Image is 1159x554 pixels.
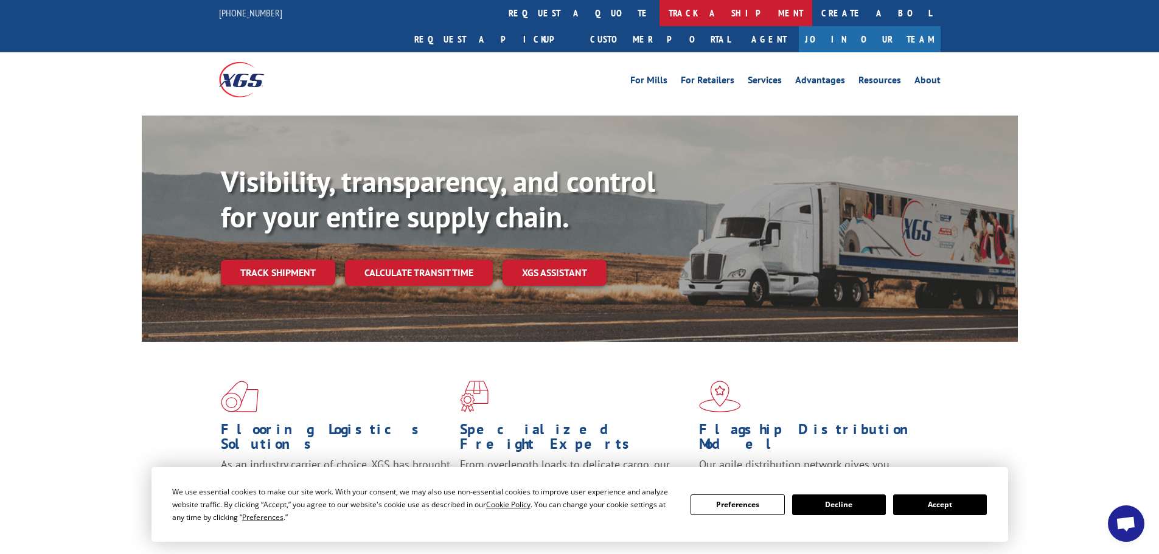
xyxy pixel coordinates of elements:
[792,494,886,515] button: Decline
[699,422,929,457] h1: Flagship Distribution Model
[799,26,941,52] a: Join Our Team
[858,75,901,89] a: Resources
[151,467,1008,542] div: Cookie Consent Prompt
[221,381,259,412] img: xgs-icon-total-supply-chain-intelligence-red
[630,75,667,89] a: For Mills
[795,75,845,89] a: Advantages
[172,485,676,524] div: We use essential cookies to make our site work. With your consent, we may also use non-essential ...
[345,260,493,286] a: Calculate transit time
[221,162,655,235] b: Visibility, transparency, and control for your entire supply chain.
[242,512,284,522] span: Preferences
[221,457,450,500] span: As an industry carrier of choice, XGS has brought innovation and dedication to flooring logistics...
[219,7,282,19] a: [PHONE_NUMBER]
[699,381,741,412] img: xgs-icon-flagship-distribution-model-red
[748,75,782,89] a: Services
[460,381,489,412] img: xgs-icon-focused-on-flooring-red
[460,457,690,511] p: From overlength loads to delicate cargo, our experienced staff knows the best way to move your fr...
[503,260,607,286] a: XGS ASSISTANT
[460,422,690,457] h1: Specialized Freight Experts
[581,26,739,52] a: Customer Portal
[739,26,799,52] a: Agent
[914,75,941,89] a: About
[691,494,784,515] button: Preferences
[221,260,335,285] a: Track shipment
[1108,505,1144,542] div: Open chat
[893,494,987,515] button: Accept
[699,457,923,486] span: Our agile distribution network gives you nationwide inventory management on demand.
[405,26,581,52] a: Request a pickup
[486,499,531,510] span: Cookie Policy
[681,75,734,89] a: For Retailers
[221,422,451,457] h1: Flooring Logistics Solutions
